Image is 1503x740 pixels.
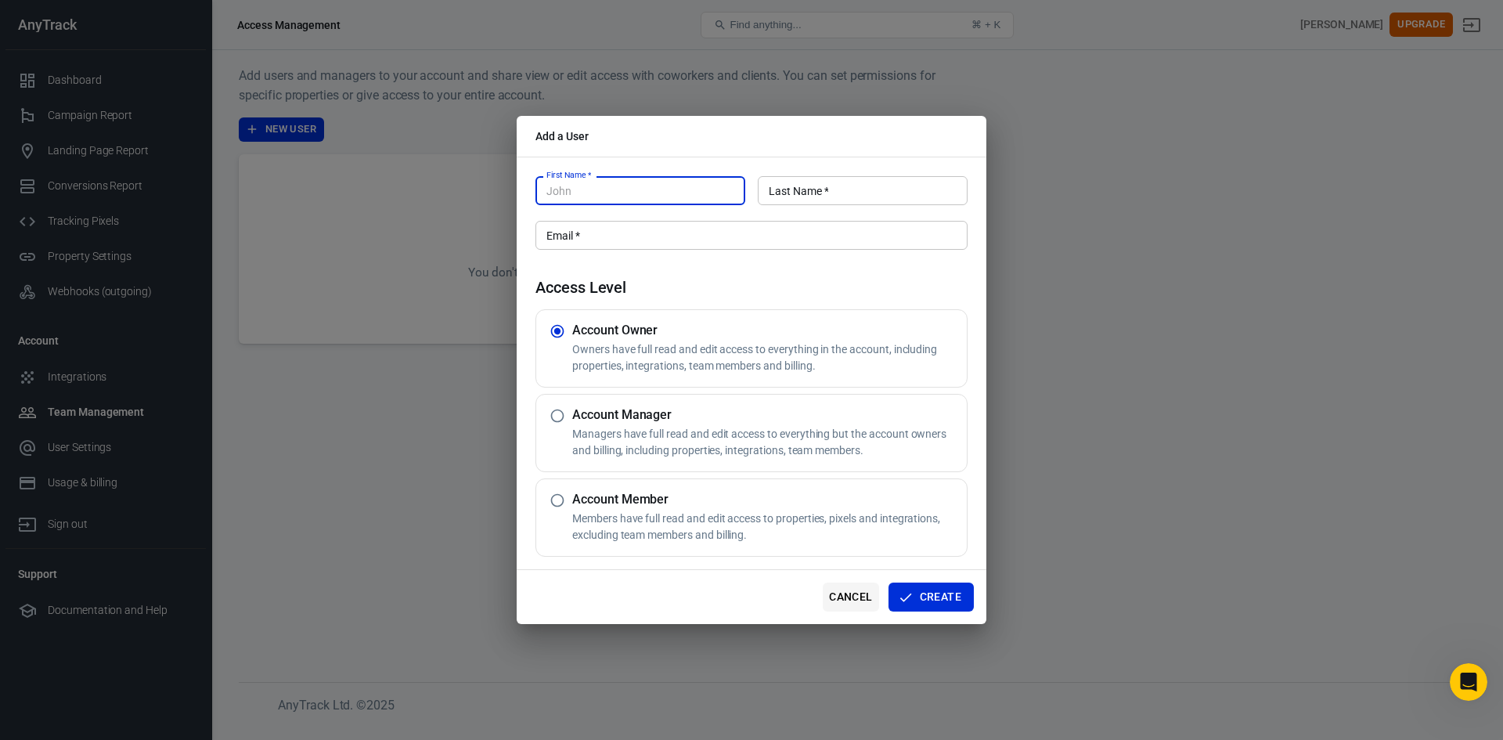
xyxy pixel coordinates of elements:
span: Messages [208,528,262,539]
button: Messages [157,489,313,551]
h4: Access Level [535,278,968,297]
h5: Account Member [572,492,961,507]
input: John [535,176,745,205]
div: Contact support [32,251,261,267]
img: logo [31,30,143,55]
div: Contact support [16,237,297,280]
p: Hi [PERSON_NAME] 👋 [31,111,282,164]
input: Doe [758,176,968,205]
label: First Name [546,169,591,181]
p: Members have full read and edit access to properties, pixels and integrations, excluding team mem... [572,511,961,543]
a: Knowledge Base [23,295,290,324]
p: What do you want to track [DATE]? [31,164,282,218]
button: Create [888,583,974,612]
div: Close [269,25,297,53]
input: john.doe@work.com [535,221,968,250]
p: Managers have full read and edit access to everything but the account owners and billing, includi... [572,426,961,459]
span: Home [60,528,96,539]
h2: Add a User [517,116,986,157]
img: Profile image for Jose [213,25,244,56]
p: Owners have full read and edit access to everything in the account, including properties, integra... [572,341,961,374]
iframe: Intercom live chat [1450,663,1487,701]
img: Profile image for Laurent [183,25,214,56]
h5: Account Manager [572,407,961,423]
button: Cancel [823,583,878,612]
div: Knowledge Base [32,301,262,318]
h5: Account Owner [572,323,961,338]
